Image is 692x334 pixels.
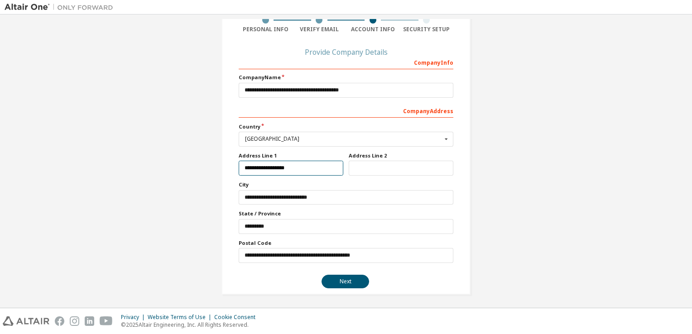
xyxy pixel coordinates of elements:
[239,239,453,247] label: Postal Code
[239,181,453,188] label: City
[121,321,261,329] p: © 2025 Altair Engineering, Inc. All Rights Reserved.
[3,316,49,326] img: altair_logo.svg
[346,26,400,33] div: Account Info
[239,103,453,118] div: Company Address
[239,210,453,217] label: State / Province
[400,26,454,33] div: Security Setup
[239,123,453,130] label: Country
[322,275,369,288] button: Next
[148,314,214,321] div: Website Terms of Use
[55,316,64,326] img: facebook.svg
[239,152,343,159] label: Address Line 1
[293,26,346,33] div: Verify Email
[214,314,261,321] div: Cookie Consent
[239,26,293,33] div: Personal Info
[239,55,453,69] div: Company Info
[85,316,94,326] img: linkedin.svg
[239,74,453,81] label: Company Name
[349,152,453,159] label: Address Line 2
[5,3,118,12] img: Altair One
[239,49,453,55] div: Provide Company Details
[245,136,442,142] div: [GEOGRAPHIC_DATA]
[121,314,148,321] div: Privacy
[70,316,79,326] img: instagram.svg
[100,316,113,326] img: youtube.svg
